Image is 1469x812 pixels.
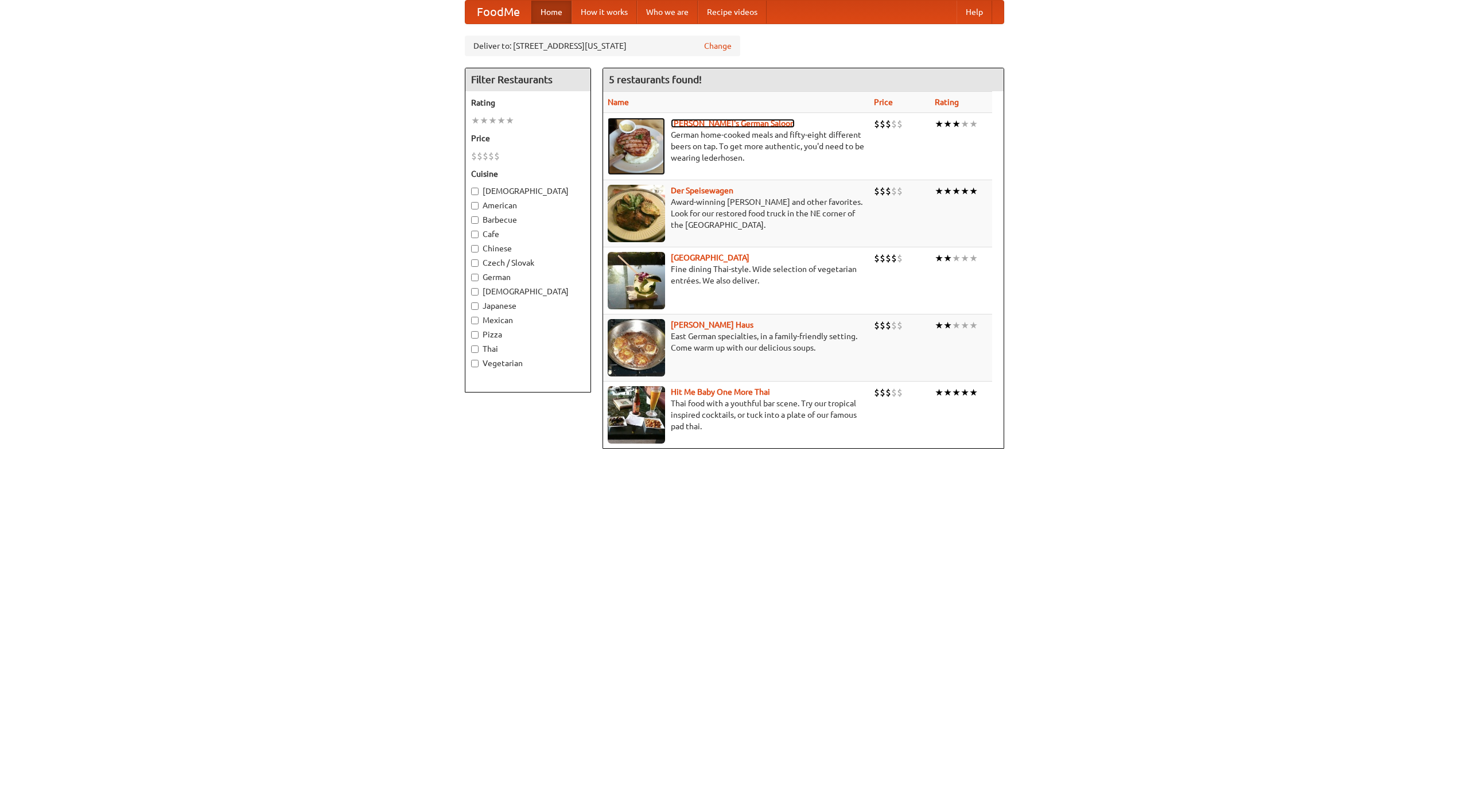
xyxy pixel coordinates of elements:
li: ★ [952,118,961,130]
h5: Rating [471,97,585,108]
img: speisewagen.jpg [608,185,665,242]
label: [DEMOGRAPHIC_DATA] [471,185,585,197]
label: German [471,271,585,283]
li: $ [885,118,891,130]
li: ★ [952,386,961,399]
li: $ [885,386,891,399]
h5: Price [471,133,585,144]
a: Recipe videos [698,1,767,24]
li: $ [885,185,891,197]
li: $ [891,319,897,332]
li: $ [891,386,897,399]
li: ★ [952,185,961,197]
li: $ [874,252,880,265]
label: Cafe [471,228,585,240]
li: ★ [961,319,969,332]
a: Who we are [637,1,698,24]
li: ★ [961,185,969,197]
input: [DEMOGRAPHIC_DATA] [471,188,479,195]
label: Japanese [471,300,585,312]
li: ★ [952,252,961,265]
li: ★ [943,185,952,197]
li: ★ [961,386,969,399]
li: ★ [935,118,943,130]
label: [DEMOGRAPHIC_DATA] [471,286,585,297]
a: How it works [572,1,637,24]
label: Chinese [471,243,585,254]
p: Thai food with a youthful bar scene. Try our tropical inspired cocktails, or tuck into a plate of... [608,398,865,432]
li: $ [891,118,897,130]
a: Price [874,98,893,107]
h5: Cuisine [471,168,585,180]
li: ★ [488,114,497,127]
li: ★ [935,252,943,265]
ng-pluralize: 5 restaurants found! [609,74,702,85]
li: ★ [969,386,978,399]
li: ★ [935,185,943,197]
li: ★ [969,319,978,332]
a: Der Speisewagen [671,186,733,195]
a: Hit Me Baby One More Thai [671,387,770,397]
li: ★ [943,252,952,265]
input: Pizza [471,331,479,339]
input: Barbecue [471,216,479,224]
li: ★ [943,319,952,332]
li: $ [483,150,488,162]
li: ★ [943,386,952,399]
li: $ [885,319,891,332]
a: [PERSON_NAME] Haus [671,320,753,329]
img: satay.jpg [608,252,665,309]
a: Change [704,40,732,52]
li: $ [880,319,885,332]
li: ★ [969,252,978,265]
input: Thai [471,345,479,353]
li: $ [880,185,885,197]
li: $ [874,118,880,130]
a: Help [957,1,992,24]
li: $ [874,386,880,399]
label: Pizza [471,329,585,340]
a: FoodMe [465,1,531,24]
li: ★ [471,114,480,127]
p: East German specialties, in a family-friendly setting. Come warm up with our delicious soups. [608,331,865,353]
input: Japanese [471,302,479,310]
a: [PERSON_NAME]'s German Saloon [671,119,795,128]
label: Barbecue [471,214,585,226]
input: Vegetarian [471,360,479,367]
input: Czech / Slovak [471,259,479,267]
li: $ [897,386,903,399]
a: [GEOGRAPHIC_DATA] [671,253,749,262]
p: Fine dining Thai-style. Wide selection of vegetarian entrées. We also deliver. [608,263,865,286]
label: Mexican [471,314,585,326]
li: $ [897,252,903,265]
label: Czech / Slovak [471,257,585,269]
label: American [471,200,585,211]
label: Thai [471,343,585,355]
li: $ [494,150,500,162]
p: German home-cooked meals and fifty-eight different beers on tap. To get more authentic, you'd nee... [608,129,865,164]
li: $ [897,118,903,130]
h4: Filter Restaurants [465,68,590,91]
a: Name [608,98,629,107]
a: Home [531,1,572,24]
li: ★ [506,114,514,127]
img: kohlhaus.jpg [608,319,665,376]
li: ★ [952,319,961,332]
li: $ [897,185,903,197]
li: $ [880,252,885,265]
input: Mexican [471,317,479,324]
input: Cafe [471,231,479,238]
li: $ [891,185,897,197]
li: $ [471,150,477,162]
a: Rating [935,98,959,107]
label: Vegetarian [471,358,585,369]
li: $ [477,150,483,162]
li: $ [880,118,885,130]
li: $ [874,185,880,197]
li: ★ [497,114,506,127]
li: ★ [480,114,488,127]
